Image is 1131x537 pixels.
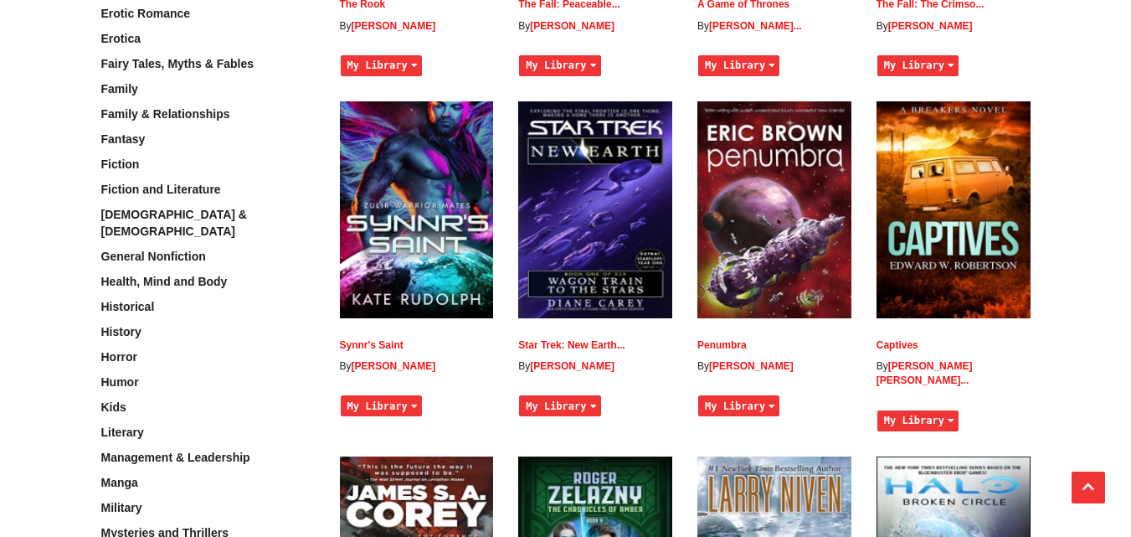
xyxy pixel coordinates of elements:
p: Daniel O'Malley [340,19,494,34]
button: My Library [698,55,779,76]
a: [PERSON_NAME] [530,20,614,32]
button: My Library [877,410,959,431]
a: Kids [101,400,126,414]
a: Fiction and Literature [101,183,221,196]
button: My Library [519,395,600,416]
a: Erotic Romance [101,7,191,20]
a: Family & Relationships [101,107,230,121]
h2: Penumbra [697,339,851,351]
button: My Library [877,55,959,76]
img: Captives [877,101,1031,318]
p: Eric Brown [697,359,851,374]
a: Penumbra [697,339,747,351]
a: [PERSON_NAME] [709,360,794,372]
h2: Star Trek: New Earth, Book 1: Wagon Train to the Stars [518,339,672,351]
button: My Library [341,395,422,416]
p: Edward W. Robertson [877,359,1031,388]
h2: Captives [877,339,1031,351]
p: Diane Carey [518,359,672,374]
h2: Synnr's Saint [340,339,494,351]
a: Captives [877,339,918,351]
a: Fairy Tales, Myths & Fables [101,57,254,70]
a: Humor [101,375,139,389]
p: Dayton Ward [518,19,672,34]
a: [PERSON_NAME] [530,360,614,372]
img: Penumbra [697,101,851,318]
a: Fantasy [101,132,146,146]
p: George R.R. Martin [697,19,851,34]
a: Historical [101,300,155,313]
a: [PERSON_NAME] [888,20,973,32]
a: [PERSON_NAME]... [709,20,802,32]
a: Synnr's Saint [340,339,404,351]
a: Horror [101,350,138,364]
img: Star Trek: New Earth, Book 1: Wagon Train to the Stars [518,101,672,318]
a: [PERSON_NAME] [352,20,436,32]
a: [PERSON_NAME] [PERSON_NAME]... [877,360,973,386]
a: Family [101,82,138,96]
a: Star Trek: New Earth... [518,339,625,351]
p: Una McCormack [877,19,1031,34]
a: [PERSON_NAME] [352,360,436,372]
a: [DEMOGRAPHIC_DATA] & [DEMOGRAPHIC_DATA] [101,208,247,238]
img: Synnr's Saint [340,101,494,318]
a: Literary [101,426,144,439]
a: Manga [101,476,138,489]
button: My Library [698,395,779,416]
button: Scroll Top [1072,472,1105,503]
button: My Library [519,55,600,76]
a: History [101,325,141,338]
a: Military [101,501,142,514]
button: My Library [341,55,422,76]
p: Kate Rudolph [340,359,494,374]
a: Management & Leadership [101,451,250,464]
a: General Nonfiction [101,250,206,263]
a: Fiction [101,157,140,171]
a: Erotica [101,32,141,45]
a: Health, Mind and Body [101,275,228,288]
